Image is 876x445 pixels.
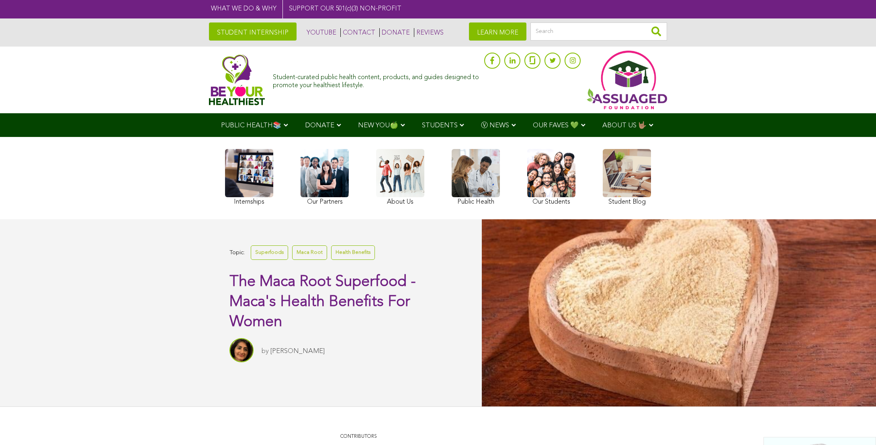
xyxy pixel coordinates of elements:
[209,22,297,41] a: STUDENT INTERNSHIP
[262,348,269,355] span: by
[305,28,336,37] a: YOUTUBE
[530,22,667,41] input: Search
[340,28,375,37] a: CONTACT
[221,122,281,129] span: PUBLIC HEALTH📚
[209,54,265,105] img: Assuaged
[270,348,325,355] a: [PERSON_NAME]
[533,122,579,129] span: OUR FAVES 💚
[836,406,876,445] iframe: Chat Widget
[358,122,398,129] span: NEW YOU🍏
[481,122,509,129] span: Ⓥ NEWS
[229,274,416,330] span: The Maca Root Superfood - Maca's Health Benefits For Women
[292,245,327,259] a: Maca Root
[331,245,375,259] a: Health Benefits
[587,51,667,109] img: Assuaged App
[273,70,480,89] div: Student-curated public health content, products, and guides designed to promote your healthiest l...
[379,28,410,37] a: DONATE
[602,122,647,129] span: ABOUT US 🤟🏽
[228,433,489,441] p: CONTRIBUTORS
[305,122,334,129] span: DONATE
[530,56,535,64] img: glassdoor
[469,22,526,41] a: LEARN MORE
[229,338,254,362] img: Sitara Darvish
[414,28,444,37] a: REVIEWS
[251,245,288,259] a: Superfoods
[422,122,458,129] span: STUDENTS
[209,113,667,137] div: Navigation Menu
[229,247,245,258] span: Topic:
